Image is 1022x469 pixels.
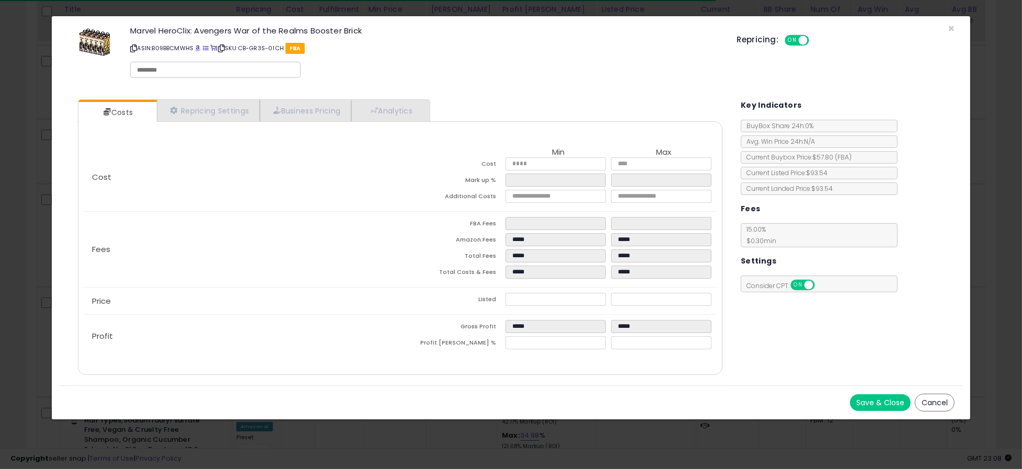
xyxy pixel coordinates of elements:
a: All offer listings [203,44,209,52]
a: BuyBox page [195,44,201,52]
h5: Repricing: [737,36,778,44]
td: Cost [400,157,506,174]
span: OFF [813,281,830,290]
a: Business Pricing [260,100,351,121]
img: 51Q+shty3CL._SL60_.jpg [79,27,110,58]
td: FBA Fees [400,217,506,233]
span: Current Buybox Price: [741,153,852,162]
h5: Fees [741,202,761,215]
span: 15.00 % [741,225,776,245]
p: Price [84,297,400,305]
td: Mark up % [400,174,506,190]
a: Costs [78,102,156,123]
button: Cancel [915,394,955,411]
h5: Settings [741,255,776,268]
span: $0.30 min [741,236,776,245]
span: ON [786,36,799,45]
th: Min [506,148,611,157]
span: BuyBox Share 24h: 0% [741,121,813,130]
th: Max [611,148,717,157]
td: Total Costs & Fees [400,266,506,282]
p: Profit [84,332,400,340]
a: Your listing only [210,44,216,52]
span: FBA [285,43,305,54]
span: ON [791,281,805,290]
span: ( FBA ) [835,153,852,162]
td: Total Fees [400,249,506,266]
span: Avg. Win Price 24h: N/A [741,137,815,146]
p: ASIN: B09BBCMWHS | SKU: CB-GR3S-01CH [130,40,721,56]
span: × [948,21,955,36]
button: Save & Close [850,394,911,411]
td: Amazon Fees [400,233,506,249]
span: $57.80 [812,153,852,162]
td: Listed [400,293,506,309]
span: Current Listed Price: $93.54 [741,168,828,177]
span: OFF [808,36,824,45]
td: Additional Costs [400,190,506,206]
a: Analytics [351,100,429,121]
p: Cost [84,173,400,181]
a: Repricing Settings [157,100,260,121]
span: Consider CPT: [741,281,829,290]
h5: Key Indicators [741,99,802,112]
h3: Marvel HeroClix: Avengers War of the Realms Booster Brick [130,27,721,35]
p: Fees [84,245,400,254]
td: Profit [PERSON_NAME] % [400,336,506,352]
td: Gross Profit [400,320,506,336]
span: Current Landed Price: $93.54 [741,184,833,193]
